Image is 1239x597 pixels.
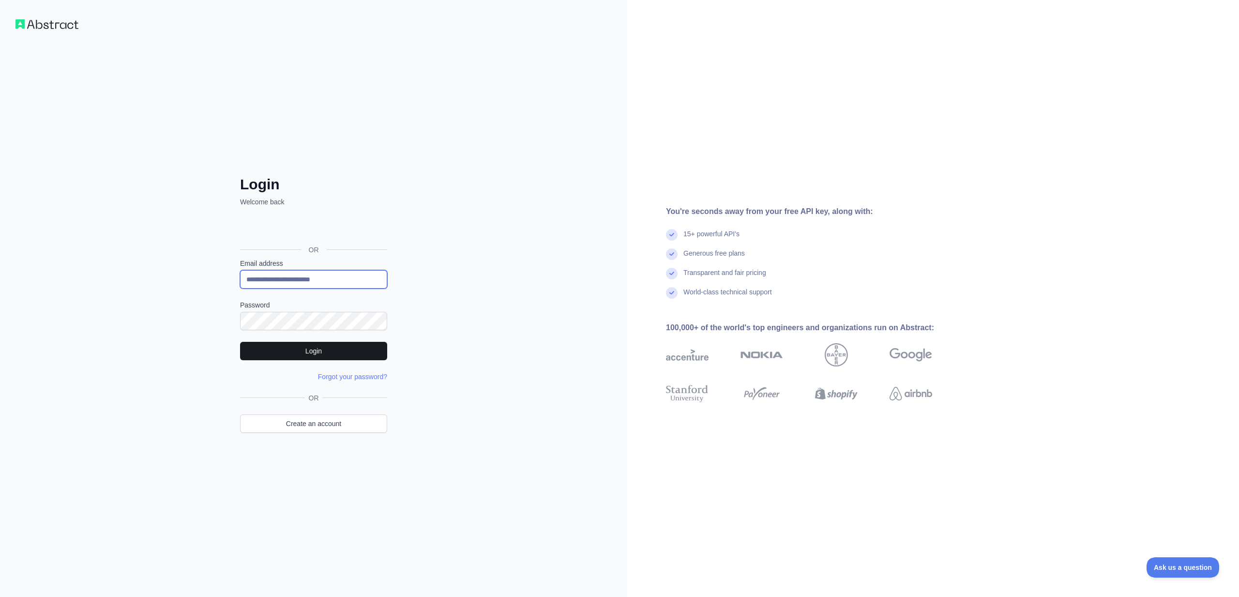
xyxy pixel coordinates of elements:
[740,343,783,367] img: nokia
[890,343,932,367] img: google
[240,414,387,433] a: Create an account
[683,268,766,287] div: Transparent and fair pricing
[301,245,327,255] span: OR
[666,229,678,241] img: check mark
[240,300,387,310] label: Password
[666,268,678,279] img: check mark
[666,343,709,367] img: accenture
[305,393,323,403] span: OR
[666,383,709,404] img: stanford university
[15,19,78,29] img: Workflow
[240,197,387,207] p: Welcome back
[740,383,783,404] img: payoneer
[1147,557,1220,578] iframe: Toggle Customer Support
[683,287,772,306] div: World-class technical support
[235,217,390,239] iframe: Sign in with Google Button
[666,206,963,217] div: You're seconds away from your free API key, along with:
[666,322,963,334] div: 100,000+ of the world's top engineers and organizations run on Abstract:
[666,287,678,299] img: check mark
[240,259,387,268] label: Email address
[666,248,678,260] img: check mark
[815,383,858,404] img: shopify
[890,383,932,404] img: airbnb
[318,373,387,381] a: Forgot your password?
[825,343,848,367] img: bayer
[240,342,387,360] button: Login
[683,248,745,268] div: Generous free plans
[683,229,740,248] div: 15+ powerful API's
[240,176,387,193] h2: Login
